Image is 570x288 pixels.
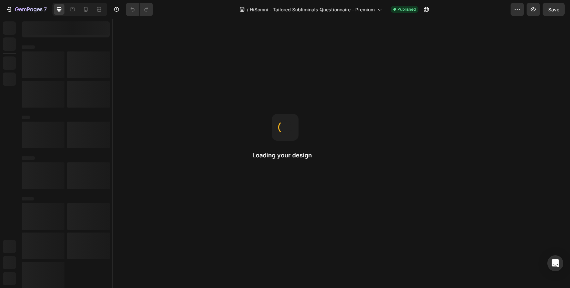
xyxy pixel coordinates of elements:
button: Save [543,3,565,16]
span: Save [548,7,559,12]
div: Undo/Redo [126,3,153,16]
span: / [247,6,248,13]
span: HiSomni - Tailored Subliminals Questionnaire - Premium [250,6,375,13]
div: Open Intercom Messenger [547,255,563,271]
span: Published [397,6,416,12]
h2: Loading your design [252,151,318,159]
button: 7 [3,3,50,16]
p: 7 [44,5,47,13]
